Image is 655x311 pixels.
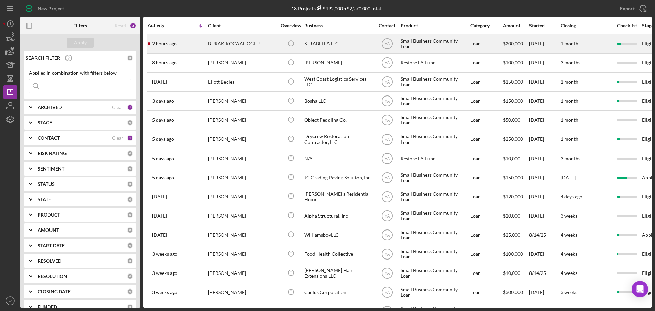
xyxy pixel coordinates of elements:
[152,270,177,276] time: 2025-08-14 16:58
[561,251,577,257] time: 4 weeks
[529,207,560,225] div: [DATE]
[401,188,469,206] div: Small Business Community Loan
[38,273,67,279] b: RESOLUTION
[130,22,136,29] div: 2
[561,136,578,142] time: 1 month
[304,23,373,28] div: Business
[208,226,276,244] div: [PERSON_NAME]
[304,245,373,263] div: Food Health Collective
[304,188,373,206] div: [PERSON_NAME]’s Residential Home
[291,5,381,11] div: 18 Projects • $2,270,000 Total
[384,271,390,276] text: YA
[208,92,276,110] div: [PERSON_NAME]
[73,23,87,28] b: Filters
[384,252,390,257] text: YA
[470,168,502,187] div: Loan
[38,120,52,125] b: STAGE
[470,283,502,301] div: Loan
[401,207,469,225] div: Small Business Community Loan
[208,207,276,225] div: [PERSON_NAME]
[561,213,577,219] time: 3 weeks
[632,281,648,297] div: Open Intercom Messenger
[384,137,390,142] text: YA
[401,245,469,263] div: Small Business Community Loan
[561,194,582,199] time: 4 days ago
[152,117,174,123] time: 2025-08-29 22:02
[503,232,520,238] span: $25,000
[401,264,469,282] div: Small Business Community Loan
[561,155,580,161] time: 3 months
[208,168,276,187] div: [PERSON_NAME]
[529,111,560,129] div: [DATE]
[561,41,578,46] time: 1 month
[470,226,502,244] div: Loan
[152,194,167,199] time: 2025-08-27 22:33
[470,245,502,263] div: Loan
[529,283,560,301] div: [DATE]
[401,111,469,129] div: Small Business Community Loan
[470,111,502,129] div: Loan
[38,289,71,294] b: CLOSING DATE
[470,23,502,28] div: Category
[208,130,276,148] div: [PERSON_NAME]
[152,98,174,104] time: 2025-09-01 03:10
[208,283,276,301] div: [PERSON_NAME]
[401,23,469,28] div: Product
[127,212,133,218] div: 0
[127,242,133,249] div: 0
[401,168,469,187] div: Small Business Community Loan
[152,232,167,238] time: 2025-08-26 22:59
[503,270,520,276] span: $10,000
[401,283,469,301] div: Small Business Community Loan
[384,233,390,238] text: YA
[613,2,652,15] button: Export
[503,175,523,180] span: $150,000
[127,166,133,172] div: 0
[304,226,373,244] div: WilliamsboyLLC
[529,73,560,91] div: [DATE]
[67,38,94,48] button: Apply
[278,23,304,28] div: Overview
[127,258,133,264] div: 0
[561,79,578,85] time: 1 month
[304,111,373,129] div: Object Peddling Co.
[38,197,51,202] b: STATE
[38,212,60,218] b: PRODUCT
[401,35,469,53] div: Small Business Community Loan
[384,213,390,218] text: YA
[304,73,373,91] div: West Coast Logistics Services LLC
[503,289,523,295] span: $300,000
[127,288,133,295] div: 0
[529,188,560,206] div: [DATE]
[503,155,520,161] span: $10,000
[561,232,577,238] time: 4 weeks
[384,175,390,180] text: YA
[208,54,276,72] div: [PERSON_NAME]
[38,304,57,310] b: FUNDED
[152,213,167,219] time: 2025-08-27 13:08
[208,149,276,167] div: [PERSON_NAME]
[401,73,469,91] div: Small Business Community Loan
[152,79,167,85] time: 2025-09-01 19:44
[304,168,373,187] div: JC Grading Paving Solution, Inc.
[470,73,502,91] div: Loan
[470,35,502,53] div: Loan
[74,38,87,48] div: Apply
[529,168,560,187] div: [DATE]
[127,150,133,157] div: 0
[529,23,560,28] div: Started
[304,264,373,282] div: [PERSON_NAME] Hair Extensions LLC
[503,251,523,257] span: $100,000
[127,135,133,141] div: 1
[503,136,523,142] span: $250,000
[529,264,560,282] div: 8/14/25
[401,92,469,110] div: Small Business Community Loan
[561,60,580,65] time: 3 months
[470,54,502,72] div: Loan
[29,70,131,76] div: Applied in combination with filters below
[401,54,469,72] div: Restore LA Fund
[503,194,523,199] span: $120,000
[152,136,174,142] time: 2025-08-29 21:41
[384,194,390,199] text: YA
[503,213,520,219] span: $20,000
